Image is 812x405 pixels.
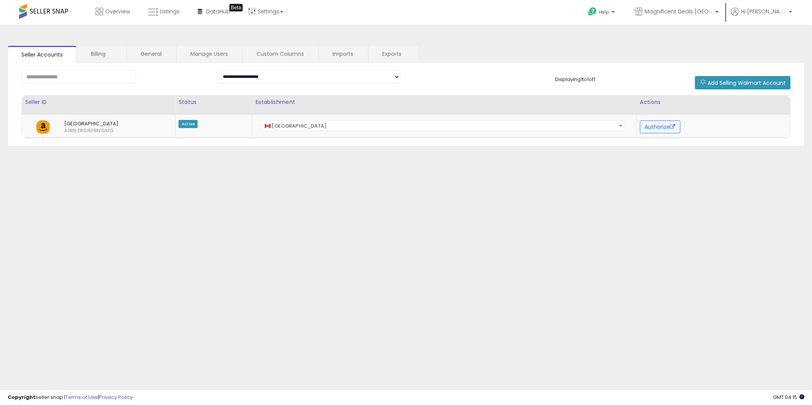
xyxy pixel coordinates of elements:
span: Hi [PERSON_NAME] [741,8,787,15]
span: Active [179,120,198,128]
span: Overview [105,8,130,15]
div: Seller ID [25,98,172,106]
span: 🇨🇦 Canada [261,121,625,131]
a: General [127,46,175,62]
div: Actions [640,98,787,106]
button: Authorize [640,120,680,133]
span: DataHub [206,8,230,15]
a: Billing [77,46,126,62]
span: Displaying 1 to 1 of 1 [555,76,596,83]
a: Imports [319,46,367,62]
button: Add Selling Walmart Account [695,76,791,89]
a: Manage Users [177,46,242,62]
span: Listings [160,8,180,15]
span: Magnificent Deals [GEOGRAPHIC_DATA] [645,8,713,15]
img: amazon.png [36,120,50,134]
span: A1RNZRGNFBNGMG [58,127,75,134]
div: Establishment [255,98,633,106]
div: Tooltip anchor [229,4,243,11]
a: Help [582,1,622,25]
a: Hi [PERSON_NAME] [731,8,792,25]
a: Exports [369,46,417,62]
span: 🇨🇦 Canada [261,120,625,131]
a: Custom Columns [243,46,318,62]
span: Help [599,9,609,15]
div: Status [179,98,249,106]
a: Seller Accounts [8,46,76,63]
span: [GEOGRAPHIC_DATA] [58,120,158,127]
span: Add Selling Walmart Account [708,79,786,87]
i: Get Help [588,7,597,16]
